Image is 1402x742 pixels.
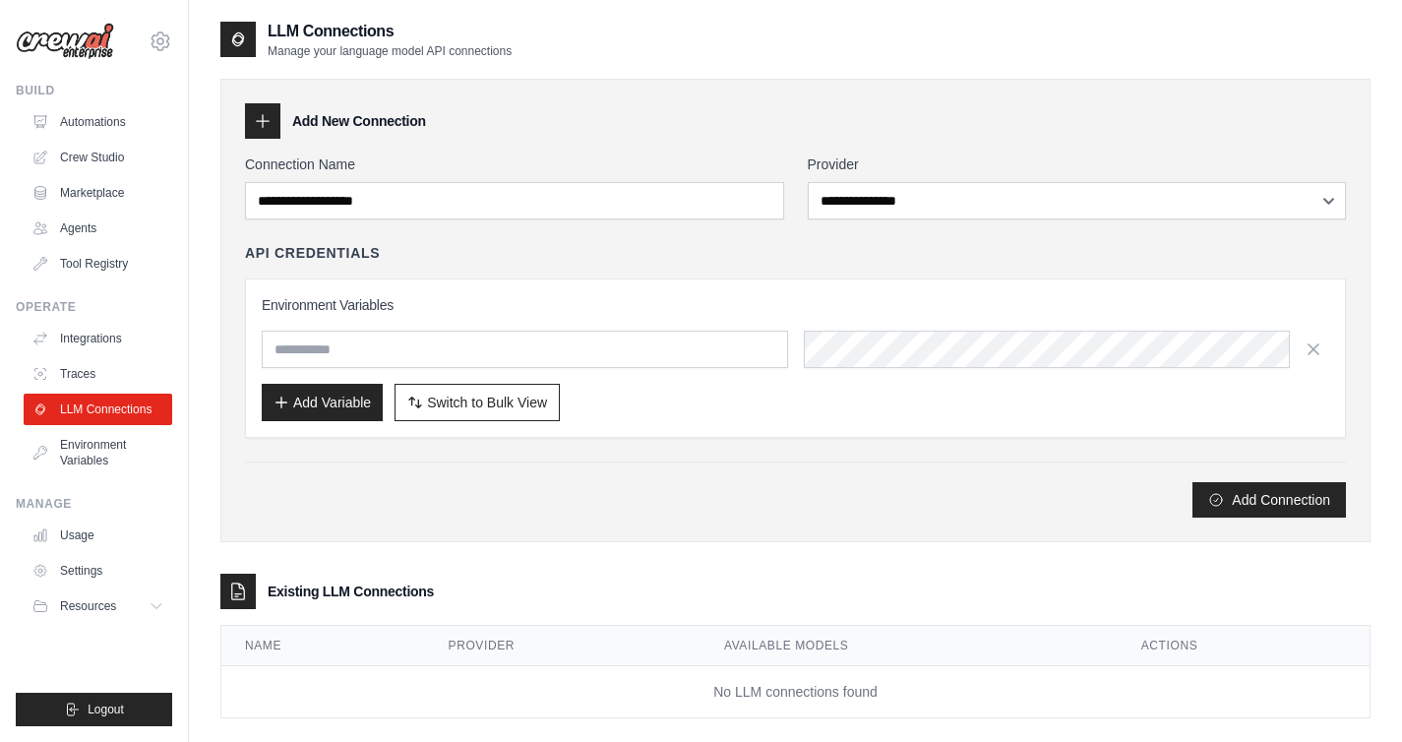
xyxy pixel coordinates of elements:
[24,590,172,622] button: Resources
[1192,482,1346,518] button: Add Connection
[24,177,172,209] a: Marketplace
[16,83,172,98] div: Build
[24,213,172,244] a: Agents
[245,243,380,263] h4: API Credentials
[24,520,172,551] a: Usage
[808,155,1347,174] label: Provider
[60,598,116,614] span: Resources
[16,693,172,726] button: Logout
[24,555,172,587] a: Settings
[427,393,547,412] span: Switch to Bulk View
[262,295,1329,315] h3: Environment Variables
[24,248,172,279] a: Tool Registry
[24,358,172,390] a: Traces
[221,626,425,666] th: Name
[268,582,434,601] h3: Existing LLM Connections
[1118,626,1370,666] th: Actions
[16,299,172,315] div: Operate
[268,43,512,59] p: Manage your language model API connections
[262,384,383,421] button: Add Variable
[701,626,1118,666] th: Available Models
[268,20,512,43] h2: LLM Connections
[88,702,124,717] span: Logout
[24,106,172,138] a: Automations
[24,429,172,476] a: Environment Variables
[395,384,560,421] button: Switch to Bulk View
[1304,648,1402,742] iframe: Chat Widget
[221,666,1370,718] td: No LLM connections found
[24,394,172,425] a: LLM Connections
[24,323,172,354] a: Integrations
[245,155,784,174] label: Connection Name
[425,626,701,666] th: Provider
[16,23,114,60] img: Logo
[24,142,172,173] a: Crew Studio
[16,496,172,512] div: Manage
[292,111,426,131] h3: Add New Connection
